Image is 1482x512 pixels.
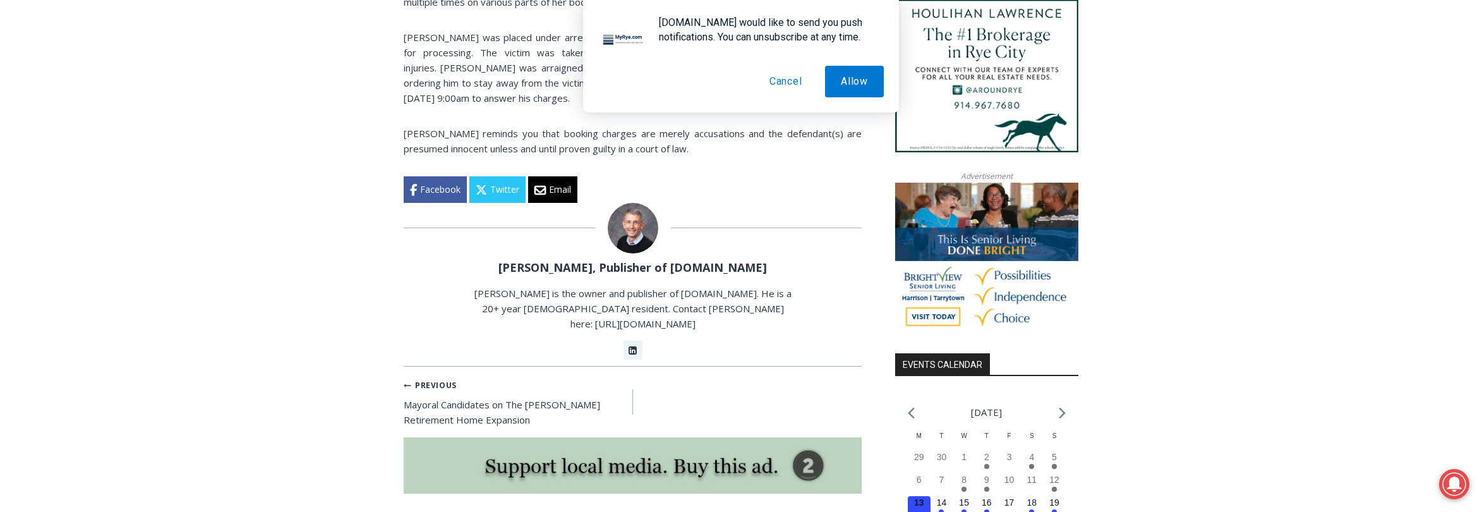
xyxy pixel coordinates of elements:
button: 2 Has events [975,451,998,473]
small: Previous [404,379,457,391]
div: [DOMAIN_NAME] would like to send you push notifications. You can unsubscribe at any time. [649,15,884,44]
time: 6 [917,475,922,485]
time: 13 [914,497,924,508]
button: 6 [908,473,931,496]
time: 12 [1049,475,1059,485]
a: PreviousMayoral Candidates on The [PERSON_NAME] Retirement Home Expansion [404,377,633,427]
a: Next month [1059,407,1066,419]
span: Advertisement [948,170,1025,182]
time: 9 [984,475,989,485]
span: W [961,432,967,439]
button: 10 [998,473,1021,496]
div: Saturday [1020,431,1043,451]
time: 30 [937,452,947,462]
span: T [939,432,943,439]
img: notification icon [598,15,649,66]
img: support local media, buy this ad [404,437,862,494]
em: Has events [1029,464,1034,469]
button: 3 [998,451,1021,473]
time: 1 [961,452,967,462]
div: Tuesday [931,431,953,451]
button: 1 [953,451,975,473]
time: 15 [959,497,969,508]
span: Intern @ [DOMAIN_NAME] [330,126,586,154]
time: 5 [1052,452,1057,462]
time: 19 [1049,497,1059,508]
span: M [917,432,922,439]
a: Facebook [404,176,467,203]
time: 17 [1004,497,1015,508]
span: S [1052,432,1057,439]
img: Brightview Senior Living [895,183,1078,336]
em: Has events [961,487,967,492]
button: 8 Has events [953,473,975,496]
time: 8 [961,475,967,485]
time: 18 [1027,497,1037,508]
button: 11 [1020,473,1043,496]
button: 4 Has events [1020,451,1043,473]
div: Friday [998,431,1021,451]
p: [PERSON_NAME] is the owner and publisher of [DOMAIN_NAME]. He is a 20+ year [DEMOGRAPHIC_DATA] re... [473,286,793,331]
button: Allow [825,66,884,97]
time: 7 [939,475,944,485]
span: T [985,432,989,439]
time: 4 [1029,452,1034,462]
div: Monday [908,431,931,451]
a: Twitter [469,176,526,203]
span: F [1008,432,1011,439]
div: Sunday [1043,431,1066,451]
a: Previous month [908,407,915,419]
h2: Events Calendar [895,353,990,375]
em: Has events [984,464,989,469]
button: 29 [908,451,931,473]
a: Intern @ [DOMAIN_NAME] [304,123,612,157]
button: 12 Has events [1043,473,1066,496]
p: [PERSON_NAME] reminds you that booking charges are merely accusations and the defendant(s) are pr... [404,126,862,156]
time: 11 [1027,475,1037,485]
div: Wednesday [953,431,975,451]
time: 2 [984,452,989,462]
button: 7 [931,473,953,496]
time: 29 [914,452,924,462]
time: 3 [1007,452,1012,462]
button: 9 Has events [975,473,998,496]
em: Has events [984,487,989,492]
nav: Posts [404,377,862,427]
em: Has events [1052,487,1057,492]
a: Email [528,176,577,203]
time: 16 [982,497,992,508]
button: 5 Has events [1043,451,1066,473]
div: Thursday [975,431,998,451]
em: Has events [1052,464,1057,469]
a: [PERSON_NAME], Publisher of [DOMAIN_NAME] [498,260,767,275]
time: 10 [1004,475,1015,485]
span: S [1030,432,1034,439]
button: 30 [931,451,953,473]
div: "[PERSON_NAME] and I covered the [DATE] Parade, which was a really eye opening experience as I ha... [319,1,597,123]
button: Cancel [754,66,818,97]
li: [DATE] [971,404,1002,421]
time: 14 [937,497,947,508]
